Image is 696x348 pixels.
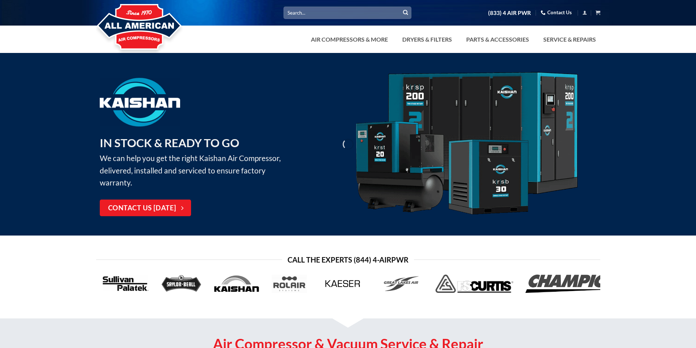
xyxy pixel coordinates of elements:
img: Kaishan [353,72,580,217]
a: Dryers & Filters [398,32,456,47]
a: Service & Repairs [539,32,600,47]
strong: IN STOCK & READY TO GO [100,136,239,150]
a: Parts & Accessories [462,32,533,47]
p: We can help you get the right Kaishan Air Compressor, delivered, installed and serviced to ensure... [100,134,292,189]
img: Kaishan [100,78,180,126]
button: Submit [400,7,411,18]
span: Contact Us [DATE] [108,203,176,214]
a: Contact Us [DATE] [100,200,191,217]
a: Login [582,8,587,17]
span: Call the Experts (844) 4-AirPwr [288,254,408,265]
a: (833) 4 AIR PWR [488,7,531,19]
a: Air Compressors & More [307,32,392,47]
input: Search… [284,7,411,19]
a: Contact Us [541,7,572,18]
